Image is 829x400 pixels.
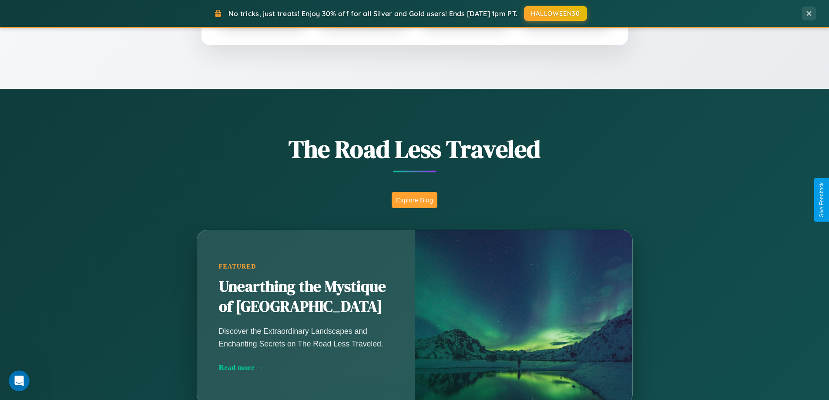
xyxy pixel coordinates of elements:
div: Read more → [219,363,393,372]
span: No tricks, just treats! Enjoy 30% off for all Silver and Gold users! Ends [DATE] 1pm PT. [228,9,517,18]
p: Discover the Extraordinary Landscapes and Enchanting Secrets on The Road Less Traveled. [219,325,393,350]
div: Give Feedback [819,182,825,218]
button: Explore Blog [392,192,437,208]
button: HALLOWEEN30 [524,6,587,21]
div: Featured [219,263,393,270]
h1: The Road Less Traveled [154,132,676,166]
h2: Unearthing the Mystique of [GEOGRAPHIC_DATA] [219,277,393,317]
iframe: Intercom live chat [9,370,30,391]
